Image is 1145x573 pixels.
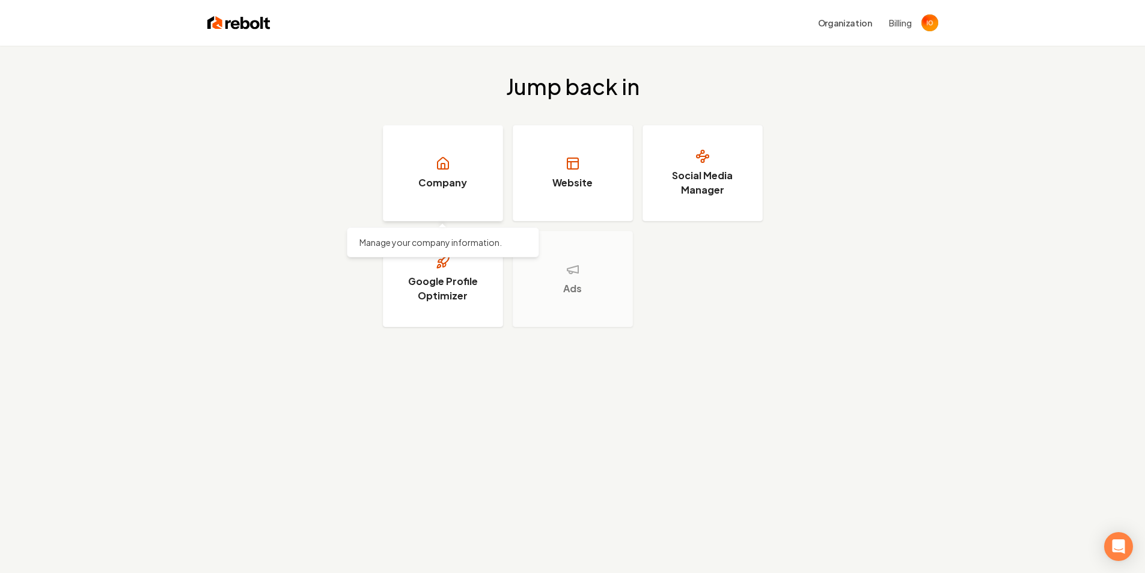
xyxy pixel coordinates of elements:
button: Organization [811,12,879,34]
h2: Jump back in [506,75,640,99]
h3: Company [418,176,467,190]
p: Manage your company information. [359,236,527,248]
a: Social Media Manager [643,125,763,221]
button: Open user button [921,14,938,31]
h3: Website [552,176,593,190]
div: Open Intercom Messenger [1104,532,1133,561]
a: Company [383,125,503,221]
h3: Google Profile Optimizer [398,274,488,303]
img: Rebolt Logo [207,14,270,31]
a: Website [513,125,633,221]
button: Billing [889,17,912,29]
h3: Ads [563,281,582,296]
h3: Social Media Manager [658,168,748,197]
a: Google Profile Optimizer [383,231,503,327]
img: Ivan o [921,14,938,31]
